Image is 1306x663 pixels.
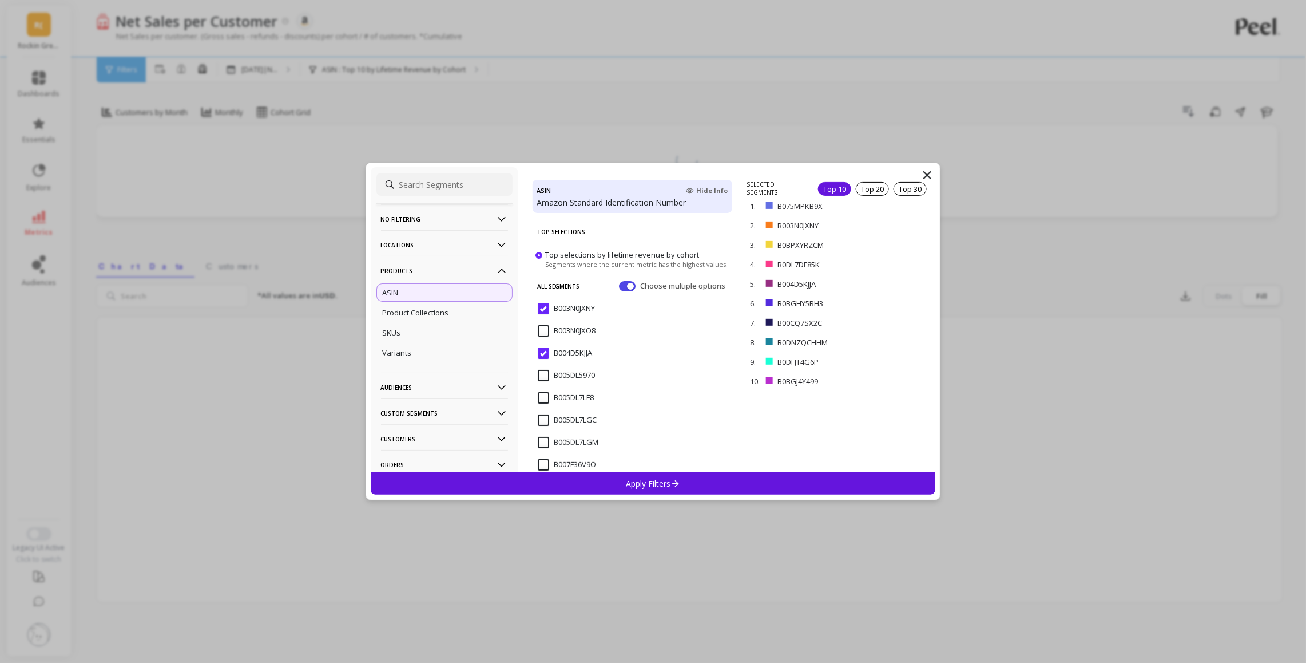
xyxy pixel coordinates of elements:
[894,182,927,196] div: Top 30
[750,279,761,289] p: 5.
[750,240,761,250] p: 3.
[538,325,596,337] span: B003N0JXO8
[777,298,876,309] p: B0BGHY5RH3
[750,357,761,367] p: 9.
[777,376,873,386] p: B0BGJ4Y499
[376,173,513,196] input: Search Segments
[777,201,875,211] p: B075MPKB9X
[777,318,875,328] p: B00CQ7SX2C
[545,250,699,260] span: Top selections by lifetime revenue by cohort
[818,182,851,196] div: Top 10
[777,259,874,270] p: B0DL7DF85K
[777,220,874,231] p: B003N0JXNY
[750,337,761,348] p: 8.
[538,303,595,314] span: B003N0JXNY
[381,256,508,285] p: Products
[381,230,508,259] p: Locations
[640,281,728,292] span: Choose multiple options
[537,197,728,208] p: Amazon Standard Identification Number
[777,240,876,250] p: B0BPXYRZCM
[626,478,680,489] p: Apply Filters
[777,279,872,289] p: B004D5KJJA
[750,376,761,386] p: 10.
[383,327,401,338] p: SKUs
[777,337,878,348] p: B0DNZQCHHM
[538,415,597,426] span: B005DL7LGC
[383,287,399,298] p: ASIN
[381,424,508,453] p: Customers
[381,204,508,234] p: No filtering
[750,220,761,231] p: 2.
[538,392,594,404] span: B005DL7LF8
[538,370,595,381] span: B005DL5970
[383,307,449,318] p: Product Collections
[545,260,728,269] span: Segments where the current metric has the highest values.
[777,357,874,367] p: B0DFJT4G6P
[750,259,761,270] p: 4.
[537,274,579,298] p: All Segments
[750,201,761,211] p: 1.
[538,459,596,471] span: B007F36V9O
[537,220,728,244] p: Top Selections
[538,437,598,448] span: B005DL7LGM
[750,298,761,309] p: 6.
[381,398,508,428] p: Custom Segments
[686,186,728,195] span: Hide Info
[856,182,889,196] div: Top 20
[383,348,412,358] p: Variants
[537,184,551,197] h4: ASIN
[747,180,804,196] p: SELECTED SEGMENTS
[381,373,508,402] p: Audiences
[750,318,761,328] p: 7.
[538,348,592,359] span: B004D5KJJA
[381,450,508,479] p: Orders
